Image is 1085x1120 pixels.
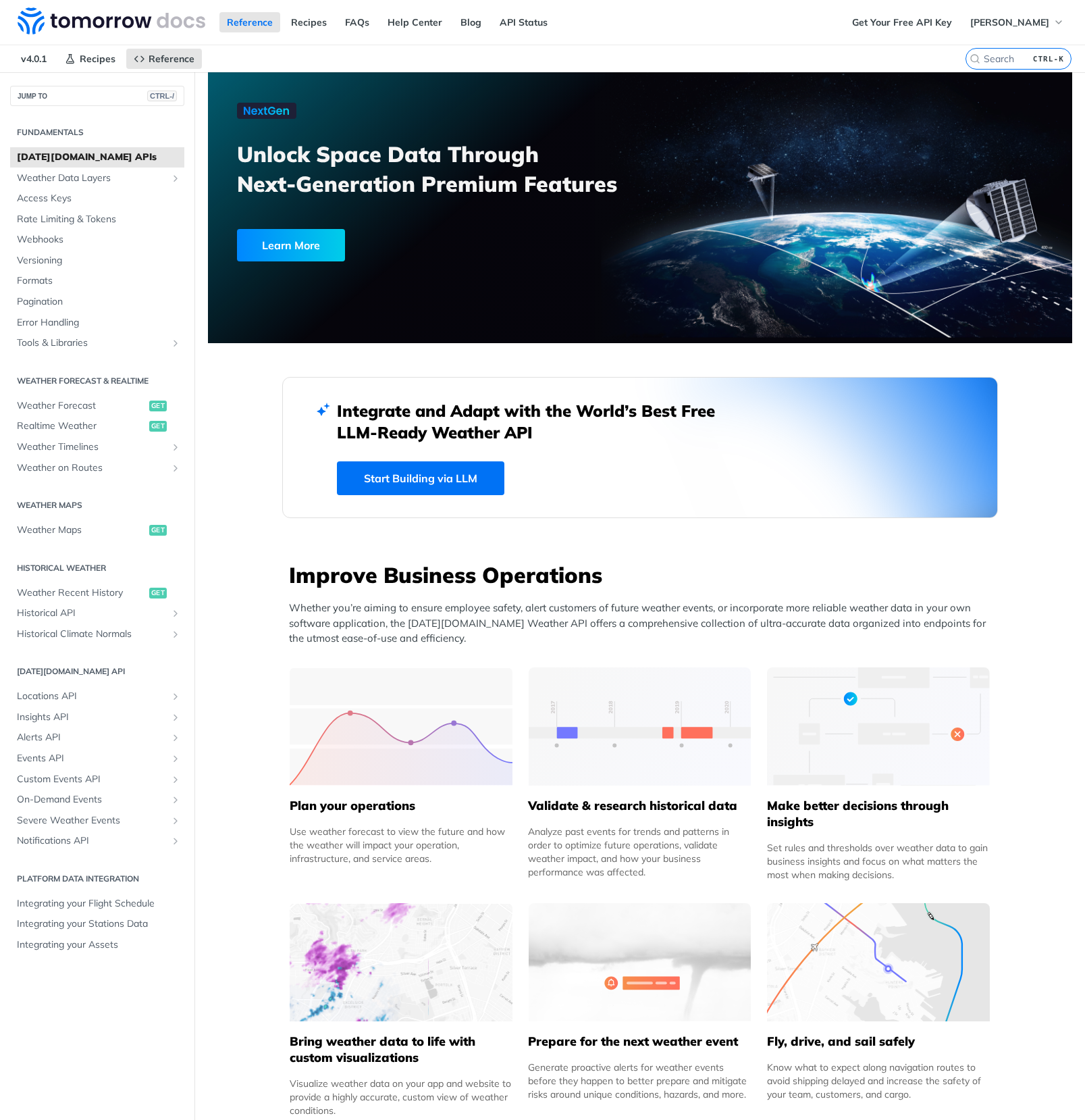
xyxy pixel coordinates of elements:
svg: Search [970,53,980,64]
span: Insights API [17,711,167,724]
span: Locations API [17,690,167,703]
button: Show subpages for Weather Timelines [170,442,181,453]
span: Weather Forecast [17,399,146,413]
div: Know what to expect along navigation routes to avoid shipping delayed and increase the safety of ... [767,1061,990,1101]
kbd: CTRL-K [1030,52,1067,66]
h5: Bring weather data to life with custom visualizations [290,1034,512,1066]
span: get [149,421,167,432]
a: Versioning [10,251,184,271]
a: Reference [219,12,280,32]
span: Recipes [80,53,115,65]
a: Pagination [10,292,184,312]
span: Pagination [17,295,181,309]
span: Alerts API [17,731,167,744]
span: Reference [149,53,194,65]
h2: Integrate and Adapt with the World’s Best Free LLM-Ready Weather API [337,400,735,443]
h3: Improve Business Operations [289,560,998,590]
button: Show subpages for Tools & Libraries [170,338,181,349]
div: Generate proactive alerts for weather events before they happen to better prepare and mitigate ri... [528,1061,751,1101]
span: Weather on Routes [17,461,167,475]
span: get [149,401,167,411]
a: Start Building via LLM [337,461,504,495]
a: Weather Recent Historyget [10,583,184,603]
a: Weather Mapsget [10,520,184,540]
a: Weather on RoutesShow subpages for Weather on Routes [10,458,184,478]
img: 39565e8-group-4962x.svg [290,667,512,786]
a: API Status [492,12,555,32]
a: Realtime Weatherget [10,416,184,436]
button: Show subpages for Historical API [170,608,181,619]
a: Insights APIShow subpages for Insights API [10,707,184,728]
span: Error Handling [17,316,181,330]
button: Show subpages for Weather Data Layers [170,173,181,184]
a: Alerts APIShow subpages for Alerts API [10,728,184,748]
span: Custom Events API [17,773,167,786]
button: Show subpages for Events API [170,753,181,764]
a: Historical Climate NormalsShow subpages for Historical Climate Normals [10,624,184,644]
span: Rate Limiting & Tokens [17,213,181,226]
h2: Weather Maps [10,499,184,511]
button: Show subpages for Alerts API [170,732,181,743]
a: Rate Limiting & Tokens [10,209,184,230]
a: Blog [453,12,489,32]
h3: Unlock Space Data Through Next-Generation Premium Features [237,139,655,199]
img: 994b3d6-mask-group-32x.svg [767,903,990,1021]
a: Formats [10,271,184,291]
h2: Historical Weather [10,562,184,574]
button: [PERSON_NAME] [963,12,1071,32]
div: Use weather forecast to view the future and how the weather will impact your operation, infrastru... [290,825,512,865]
a: Get Your Free API Key [845,12,959,32]
a: Recipes [57,49,123,69]
span: get [149,588,167,599]
a: FAQs [338,12,377,32]
span: Weather Timelines [17,440,167,454]
a: Severe Weather EventsShow subpages for Severe Weather Events [10,811,184,831]
img: 4463876-group-4982x.svg [290,903,512,1021]
a: Access Keys [10,188,184,209]
img: NextGen [237,103,296,119]
button: Show subpages for Weather on Routes [170,463,181,474]
a: Tools & LibrariesShow subpages for Tools & Libraries [10,333,184,353]
span: Events API [17,752,167,765]
button: Show subpages for Notifications API [170,836,181,846]
a: Help Center [380,12,450,32]
a: Integrating your Assets [10,935,184,955]
span: Integrating your Stations Data [17,917,181,931]
p: Whether you’re aiming to ensure employee safety, alert customers of future weather events, or inc... [289,601,998,646]
button: Show subpages for On-Demand Events [170,794,181,805]
span: Historical API [17,607,167,620]
a: Historical APIShow subpages for Historical API [10,603,184,623]
a: Weather TimelinesShow subpages for Weather Timelines [10,437,184,457]
span: Weather Recent History [17,586,146,600]
a: Error Handling [10,313,184,333]
span: On-Demand Events [17,793,167,807]
a: [DATE][DOMAIN_NAME] APIs [10,147,184,168]
span: Realtime Weather [17,419,146,433]
a: Integrating your Stations Data [10,914,184,934]
span: Integrating your Assets [17,938,181,952]
button: Show subpages for Historical Climate Normals [170,629,181,640]
span: Notifications API [17,834,167,848]
a: Weather Forecastget [10,396,184,416]
img: a22d113-group-496-32x.svg [767,667,990,786]
span: Historical Climate Normals [17,628,167,641]
a: Recipes [284,12,334,32]
span: Tools & Libraries [17,336,167,350]
span: get [149,525,167,536]
div: Learn More [237,229,345,261]
span: Webhooks [17,233,181,247]
img: 2c0a313-group-496-12x.svg [529,903,751,1021]
span: [PERSON_NAME] [970,16,1049,28]
span: v4.0.1 [14,49,54,69]
span: Weather Data Layers [17,172,167,185]
span: Severe Weather Events [17,814,167,828]
div: Set rules and thresholds over weather data to gain business insights and focus on what matters th... [767,841,990,882]
a: Reference [126,49,202,69]
h2: [DATE][DOMAIN_NAME] API [10,665,184,678]
a: Notifications APIShow subpages for Notifications API [10,831,184,851]
h2: Fundamentals [10,126,184,138]
button: Show subpages for Insights API [170,712,181,723]
div: Analyze past events for trends and patterns in order to optimize future operations, validate weat... [528,825,751,879]
span: Access Keys [17,192,181,205]
span: [DATE][DOMAIN_NAME] APIs [17,151,181,164]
